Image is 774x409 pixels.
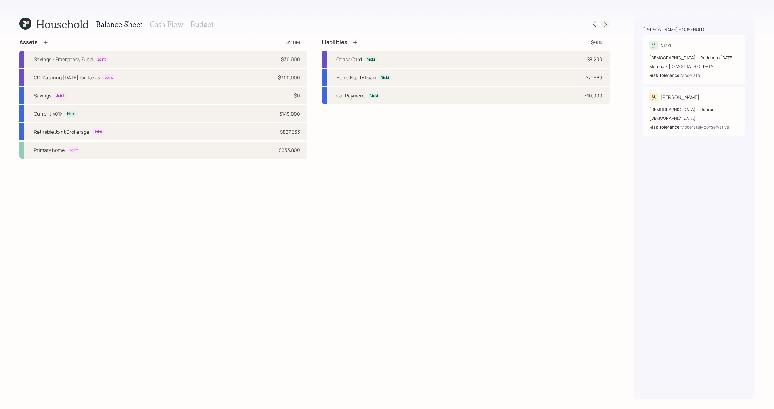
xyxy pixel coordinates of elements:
[681,72,700,78] div: Moderate
[322,39,347,46] h4: Liabilities
[381,75,389,80] div: Nicki
[278,74,300,81] div: $300,000
[587,56,602,63] div: $8,200
[643,27,704,33] div: [PERSON_NAME] household
[681,124,729,130] div: Moderately conservative
[97,57,106,62] div: Joint
[70,148,78,153] div: Joint
[649,106,739,113] div: [DEMOGRAPHIC_DATA] • Retired
[105,75,113,80] div: Joint
[649,63,739,70] div: Married • [DEMOGRAPHIC_DATA]
[294,92,300,99] div: $0
[279,146,300,154] div: $633,800
[150,20,183,29] h3: Cash Flow
[660,42,671,49] div: Nicki
[336,56,362,63] div: Chase Card
[336,92,365,99] div: Car Payment
[34,92,51,99] div: Savings
[649,124,681,130] b: Risk Tolerance:
[34,146,65,154] div: Primary home
[370,93,378,98] div: Nicki
[584,92,602,99] div: $10,000
[280,128,300,136] div: $867,333
[56,93,65,98] div: Joint
[19,39,38,46] h4: Assets
[34,74,100,81] div: CD Maturing [DATE] for Taxes
[660,93,700,101] div: [PERSON_NAME]
[94,129,102,135] div: Joint
[649,115,739,121] div: [DEMOGRAPHIC_DATA]
[96,20,142,29] h3: Balance Sheet
[34,128,89,136] div: Retirable Joint Brokerage
[367,57,375,62] div: Nicki
[336,74,376,81] div: Home Equity Loan
[586,74,602,81] div: $71,986
[649,72,681,78] b: Risk Tolerance:
[591,39,602,46] div: $90k
[190,20,213,29] h3: Budget
[34,110,62,117] div: Current 401k
[67,111,75,116] div: Nicki
[286,39,300,46] div: $2.0M
[281,56,300,63] div: $30,000
[36,18,89,31] h1: Household
[279,110,300,117] div: $149,000
[34,56,93,63] div: Savings - Emergency Fund
[649,54,739,61] div: [DEMOGRAPHIC_DATA] • Retiring in [DATE]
